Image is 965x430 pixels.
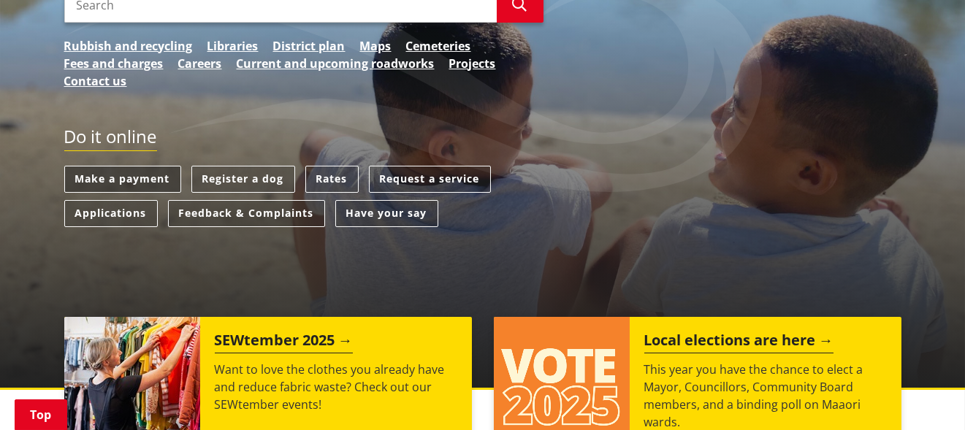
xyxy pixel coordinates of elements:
[64,55,164,72] a: Fees and charges
[644,331,834,353] h2: Local elections are here
[215,331,353,353] h2: SEWtember 2025
[237,55,435,72] a: Current and upcoming roadworks
[207,37,259,55] a: Libraries
[64,200,158,227] a: Applications
[178,55,222,72] a: Careers
[64,37,193,55] a: Rubbish and recycling
[449,55,496,72] a: Projects
[898,369,950,421] iframe: Messenger Launcher
[360,37,392,55] a: Maps
[406,37,471,55] a: Cemeteries
[64,166,181,193] a: Make a payment
[369,166,491,193] a: Request a service
[305,166,359,193] a: Rates
[64,126,157,152] h2: Do it online
[191,166,295,193] a: Register a dog
[168,200,325,227] a: Feedback & Complaints
[335,200,438,227] a: Have your say
[215,361,457,413] p: Want to love the clothes you already have and reduce fabric waste? Check out our SEWtember events!
[273,37,346,55] a: District plan
[64,72,127,90] a: Contact us
[15,399,67,430] a: Top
